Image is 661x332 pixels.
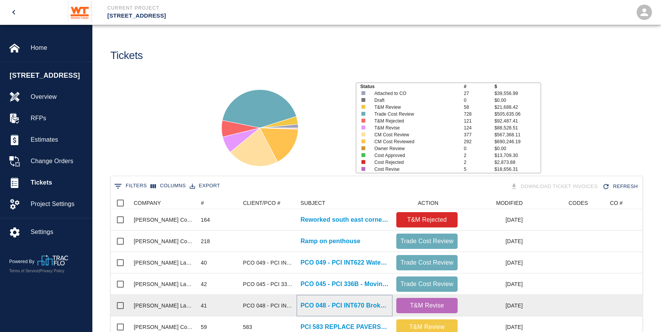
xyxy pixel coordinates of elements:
[40,269,64,273] a: Privacy Policy
[399,301,454,310] p: T&M Revise
[360,83,464,90] p: Status
[374,97,455,104] p: Draft
[600,180,641,193] button: Refresh
[464,145,494,152] p: 0
[374,138,455,145] p: CM Cost Reviewed
[464,166,494,173] p: 5
[374,166,455,173] p: Cost Revise
[461,197,527,209] div: MODIFIED
[134,323,193,331] div: Gordon Contractors
[243,323,252,331] div: 583
[134,302,193,309] div: Ruppert Landscaping
[508,180,601,193] div: Tickets download in groups of 15
[464,118,494,124] p: 121
[243,280,293,288] div: PCO 045 - PCI 336B - Moving Steel Road Plates Cancellation
[243,302,293,309] div: PCO 048 - PCI INT670 Broken Pavers by other trades Part 2
[494,138,540,145] p: $690,246.19
[201,197,204,209] div: #
[300,322,389,332] a: PCI 583 REPLACE PAVERS L2 WEST
[201,280,207,288] div: 42
[374,145,455,152] p: Owner Review
[374,104,455,111] p: T&M Review
[9,258,38,265] p: Powered By
[494,118,540,124] p: $92,487.41
[201,302,207,309] div: 41
[461,231,527,252] div: [DATE]
[494,97,540,104] p: $0.00
[5,3,23,21] button: open drawer
[39,269,40,273] span: |
[68,2,92,23] img: Whiting-Turner
[107,5,372,11] p: Current Project
[134,280,193,288] div: Ruppert Landscaping
[243,259,293,267] div: PCO 049 - PCI INT622 Watering due to irrigation delay Part 2
[300,258,389,267] a: PCO 049 - PCI INT622 Watering due to irrigation delay Part 2
[399,258,454,267] p: Trade Cost Review
[494,104,540,111] p: $21,688.42
[496,197,523,209] div: MODIFIED
[464,83,494,90] p: #
[464,104,494,111] p: 58
[461,273,527,295] div: [DATE]
[9,269,39,273] a: Terms of Service
[197,197,239,209] div: #
[374,111,455,118] p: Trade Cost Review
[374,131,455,138] p: CM Cost Review
[201,323,207,331] div: 59
[374,152,455,159] p: Cost Approved
[300,237,360,246] a: Ramp on penthouse
[239,197,297,209] div: CLIENT/PCO #
[300,301,389,310] a: PCO 048 - PCI INT670 Broken Pavers by other trades Part 2
[392,197,461,209] div: ACTION
[31,92,85,101] span: Overview
[31,227,85,237] span: Settings
[300,280,389,289] p: PCO 045 - PCI 336B - Moving Steel Road Plates Cancellation
[297,197,392,209] div: SUBJECT
[134,216,193,224] div: Hardesty Concrete Construction
[374,118,455,124] p: T&M Rejected
[149,180,188,192] button: Select columns
[527,197,592,209] div: CODES
[31,178,85,187] span: Tickets
[494,131,540,138] p: $567,368.11
[494,90,540,97] p: $39,556.99
[31,157,85,166] span: Change Orders
[610,197,622,209] div: CO #
[494,83,540,90] p: $
[374,90,455,97] p: Attached to CO
[461,252,527,273] div: [DATE]
[418,197,438,209] div: ACTION
[464,152,494,159] p: 2
[110,49,143,62] h1: Tickets
[494,166,540,173] p: $18,656.31
[112,180,149,192] button: Show filters
[399,280,454,289] p: Trade Cost Review
[374,124,455,131] p: T&M Revise
[399,215,454,224] p: T&M Rejected
[494,152,540,159] p: $13,709.30
[464,131,494,138] p: 377
[494,111,540,118] p: $505,635.06
[592,197,638,209] div: CO #
[201,216,210,224] div: 164
[494,145,540,152] p: $0.00
[494,124,540,131] p: $88,528.51
[243,197,280,209] div: CLIENT/PCO #
[107,11,372,20] p: [STREET_ADDRESS]
[130,197,197,209] div: COMPANY
[134,237,193,245] div: Hardesty Concrete Construction
[568,197,588,209] div: CODES
[461,295,527,316] div: [DATE]
[464,111,494,118] p: 728
[201,237,210,245] div: 218
[464,97,494,104] p: 0
[494,159,540,166] p: $2,873.88
[31,200,85,209] span: Project Settings
[300,215,389,224] a: Reworked south east corner curbs
[623,295,661,332] iframe: Chat Widget
[600,180,641,193] div: Refresh the list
